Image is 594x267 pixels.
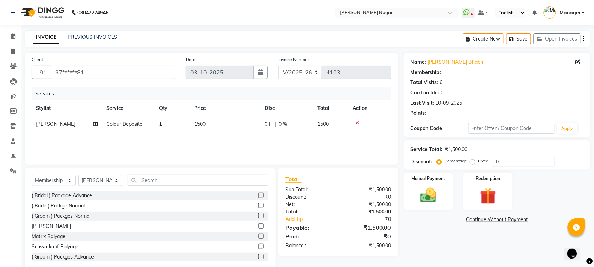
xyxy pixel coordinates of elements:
[338,193,397,201] div: ₹0
[338,232,397,241] div: ₹0
[411,79,438,86] div: Total Visits:
[32,212,90,220] div: ( Groom ) Packges Normal
[280,186,339,193] div: Sub Total:
[557,123,577,134] button: Apply
[32,66,51,79] button: +91
[194,121,206,127] span: 1500
[411,99,434,107] div: Last Visit:
[280,232,339,241] div: Paid:
[411,69,441,76] div: Membership:
[106,121,143,127] span: Colour Deposite
[280,242,339,249] div: Balance :
[348,100,391,116] th: Action
[190,100,260,116] th: Price
[411,175,445,182] label: Manual Payment
[32,233,65,240] div: Matrix Balyage
[476,175,500,182] label: Redemption
[338,223,397,232] div: ₹1,500.00
[411,58,426,66] div: Name:
[428,58,485,66] a: [PERSON_NAME] Bhabhi
[32,192,92,199] div: ( Bridal ) Package Advance
[280,216,348,223] a: Add Tip
[32,223,71,230] div: [PERSON_NAME]
[285,175,302,183] span: Total
[411,146,443,153] div: Service Total:
[441,89,444,97] div: 0
[279,120,287,128] span: 0 %
[506,33,531,44] button: Save
[159,121,162,127] span: 1
[32,100,102,116] th: Stylist
[155,100,190,116] th: Qty
[317,121,329,127] span: 1500
[411,110,426,117] div: Points:
[436,99,462,107] div: 10-09-2025
[564,239,587,260] iframe: chat widget
[338,201,397,208] div: ₹1,500.00
[534,33,581,44] button: Open Invoices
[405,216,589,223] a: Continue Without Payment
[338,208,397,216] div: ₹1,500.00
[280,201,339,208] div: Net:
[560,9,581,17] span: Manager
[478,158,489,164] label: Fixed
[280,208,339,216] div: Total:
[468,123,555,134] input: Enter Offer / Coupon Code
[102,100,155,116] th: Service
[415,186,442,205] img: _cash.svg
[32,243,78,250] div: Schwarkopf Balyage
[278,56,309,63] label: Invoice Number
[280,223,339,232] div: Payable:
[51,66,175,79] input: Search by Name/Mobile/Email/Code
[32,56,43,63] label: Client
[411,125,468,132] div: Coupon Code
[440,79,443,86] div: 6
[18,3,66,23] img: logo
[475,186,501,206] img: _gift.svg
[33,31,59,44] a: INVOICE
[348,216,397,223] div: ₹0
[338,242,397,249] div: ₹1,500.00
[68,34,117,40] a: PREVIOUS INVOICES
[36,121,75,127] span: [PERSON_NAME]
[260,100,313,116] th: Disc
[411,158,432,166] div: Discount:
[445,146,468,153] div: ₹1,500.00
[32,253,94,261] div: ( Groom ) Packges Advance
[544,6,556,19] img: Manager
[411,89,440,97] div: Card on file:
[128,175,268,186] input: Search
[280,193,339,201] div: Discount:
[186,56,195,63] label: Date
[265,120,272,128] span: 0 F
[313,100,348,116] th: Total
[77,3,108,23] b: 08047224946
[445,158,467,164] label: Percentage
[463,33,504,44] button: Create New
[338,186,397,193] div: ₹1,500.00
[32,87,397,100] div: Services
[32,202,85,210] div: ( Bride ) Packge Normal
[274,120,276,128] span: |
